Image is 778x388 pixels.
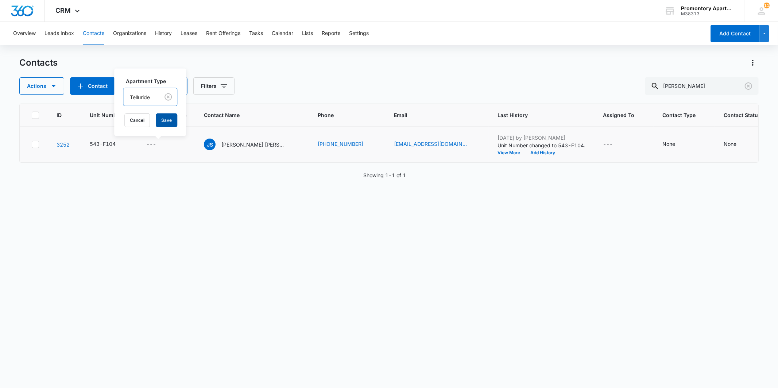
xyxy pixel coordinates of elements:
[764,3,770,8] div: notifications count
[525,151,560,155] button: Add History
[322,22,340,45] button: Reports
[181,22,197,45] button: Leases
[394,140,467,148] a: [EMAIL_ADDRESS][DOMAIN_NAME]
[302,22,313,45] button: Lists
[56,7,71,14] span: CRM
[394,111,469,119] span: Email
[19,77,64,95] button: Actions
[603,140,626,149] div: Assigned To - - Select to Edit Field
[57,141,70,148] a: Navigate to contact details page for Justin Scott Stevens
[363,171,406,179] p: Showing 1-1 of 1
[724,111,761,119] span: Contact Status
[318,140,376,149] div: Phone - (435) 720-4486 - Select to Edit Field
[747,57,759,69] button: Actions
[206,22,240,45] button: Rent Offerings
[498,134,585,141] p: [DATE] by [PERSON_NAME]
[318,111,366,119] span: Phone
[662,140,675,148] div: None
[662,111,696,119] span: Contact Type
[724,140,736,148] div: None
[498,111,575,119] span: Last History
[498,151,525,155] button: View More
[743,80,754,92] button: Clear
[155,22,172,45] button: History
[83,22,104,45] button: Contacts
[603,140,613,149] div: ---
[724,140,750,149] div: Contact Status - None - Select to Edit Field
[645,77,759,95] input: Search Contacts
[272,22,293,45] button: Calendar
[162,91,174,103] button: Clear
[498,141,585,149] p: Unit Number changed to 543-F104.
[318,140,363,148] a: [PHONE_NUMBER]
[19,57,58,68] h1: Contacts
[711,25,760,42] button: Add Contact
[90,140,129,149] div: Unit Number - 543-F104 - Select to Edit Field
[146,140,169,149] div: Apartment Type - - Select to Edit Field
[249,22,263,45] button: Tasks
[156,113,177,127] button: Save
[146,140,156,149] div: ---
[13,22,36,45] button: Overview
[764,3,770,8] span: 11
[204,139,300,150] div: Contact Name - Justin Scott Stevens - Select to Edit Field
[662,140,688,149] div: Contact Type - None - Select to Edit Field
[349,22,369,45] button: Settings
[124,113,150,127] button: Cancel
[90,111,129,119] span: Unit Number
[221,141,287,148] p: [PERSON_NAME] [PERSON_NAME]
[70,77,115,95] button: Add Contact
[126,77,180,85] label: Apartment Type
[193,77,235,95] button: Filters
[44,22,74,45] button: Leads Inbox
[204,139,216,150] span: JS
[204,111,290,119] span: Contact Name
[113,22,146,45] button: Organizations
[394,140,480,149] div: Email - schecterguy99@gmail.com - Select to Edit Field
[90,140,116,148] div: 543-F104
[681,11,734,16] div: account id
[603,111,634,119] span: Assigned To
[681,5,734,11] div: account name
[57,111,62,119] span: ID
